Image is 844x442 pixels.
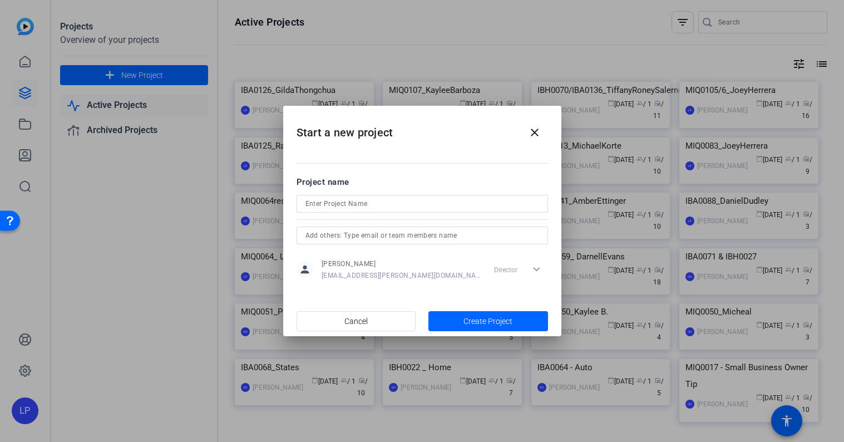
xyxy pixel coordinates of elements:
[463,316,512,327] span: Create Project
[283,106,561,151] h2: Start a new project
[297,261,313,278] mat-icon: person
[322,271,481,280] span: [EMAIL_ADDRESS][PERSON_NAME][DOMAIN_NAME]
[344,311,368,332] span: Cancel
[305,229,539,242] input: Add others: Type email or team members name
[297,176,548,188] div: Project name
[528,126,541,139] mat-icon: close
[322,259,481,268] span: [PERSON_NAME]
[297,311,416,331] button: Cancel
[305,197,539,210] input: Enter Project Name
[428,311,548,331] button: Create Project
